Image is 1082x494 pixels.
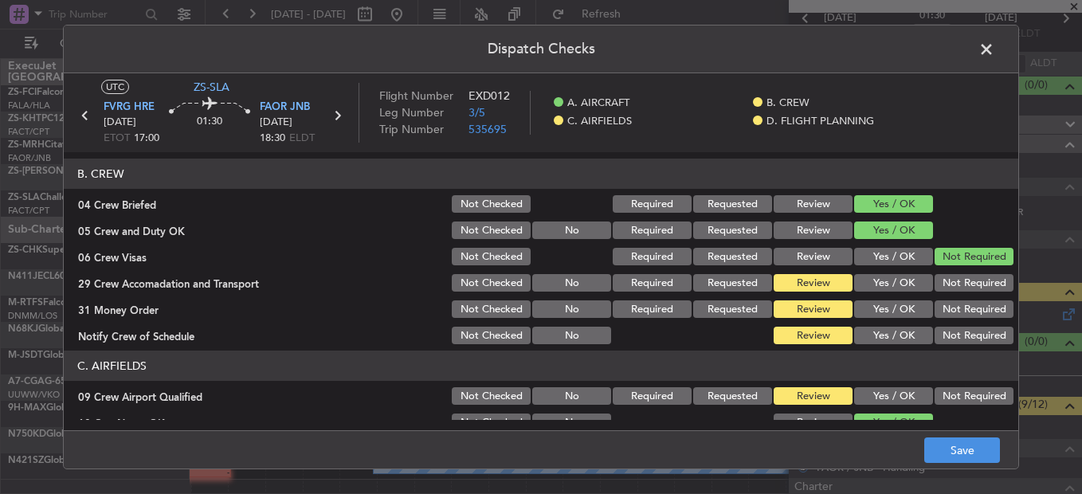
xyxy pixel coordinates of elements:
[935,248,1013,265] button: Not Required
[774,248,853,265] button: Review
[766,114,874,130] span: D. FLIGHT PLANNING
[935,387,1013,405] button: Not Required
[64,25,1018,73] header: Dispatch Checks
[854,414,933,431] button: Yes / OK
[854,387,933,405] button: Yes / OK
[774,414,853,431] button: Review
[766,96,810,112] span: B. CREW
[935,274,1013,292] button: Not Required
[854,300,933,318] button: Yes / OK
[774,300,853,318] button: Review
[774,195,853,213] button: Review
[854,248,933,265] button: Yes / OK
[774,327,853,344] button: Review
[774,274,853,292] button: Review
[854,222,933,239] button: Yes / OK
[854,327,933,344] button: Yes / OK
[854,195,933,213] button: Yes / OK
[935,327,1013,344] button: Not Required
[924,437,1000,463] button: Save
[774,222,853,239] button: Review
[935,300,1013,318] button: Not Required
[774,387,853,405] button: Review
[854,274,933,292] button: Yes / OK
